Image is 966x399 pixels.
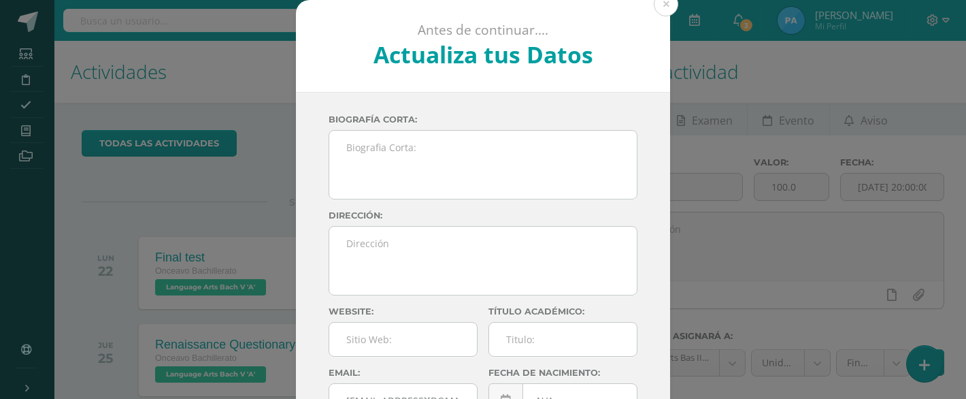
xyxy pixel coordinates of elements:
[329,368,478,378] label: Email:
[333,39,634,70] h2: Actualiza tus Datos
[329,114,637,125] label: Biografía corta:
[329,306,478,317] label: Website:
[488,306,637,317] label: Título académico:
[488,368,637,378] label: Fecha de nacimiento:
[329,323,477,356] input: Sitio Web:
[329,210,637,221] label: Dirección:
[333,22,634,39] p: Antes de continuar....
[489,323,637,356] input: Titulo:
